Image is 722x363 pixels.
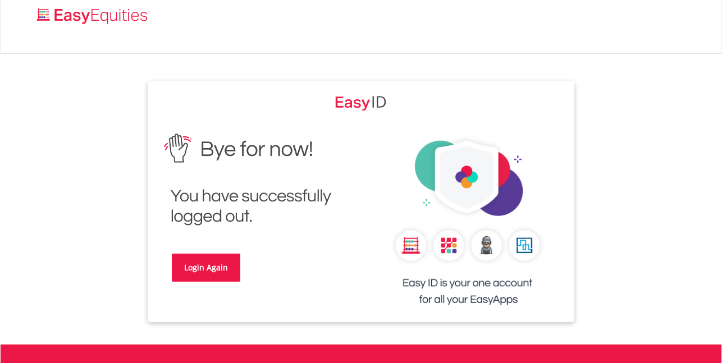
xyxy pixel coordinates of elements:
img: EasyEquities [369,126,566,322]
img: EasyEquities [335,92,387,111]
a: Home page [33,3,152,25]
img: EasyEquities_Logo.png [35,7,152,25]
img: EasyEquities [156,126,353,234]
a: Login Again [172,254,240,282]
